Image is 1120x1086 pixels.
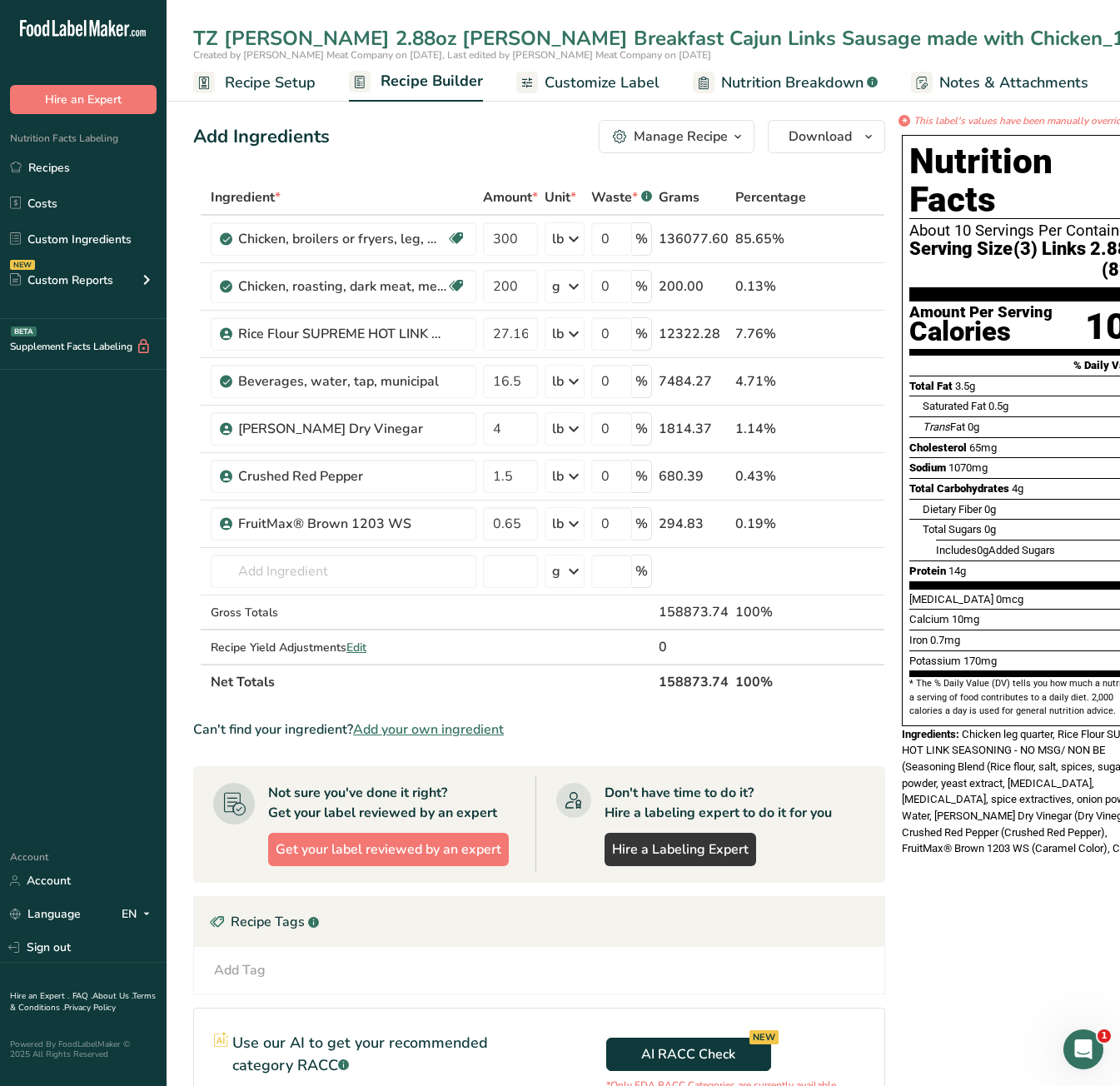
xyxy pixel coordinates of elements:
button: Hire an Expert [10,85,157,114]
div: 136077.60 [659,229,729,249]
span: 3.5g [955,380,975,392]
span: 0mcg [996,593,1023,605]
div: Beverages, water, tap, municipal [238,371,446,391]
span: Total Fat [909,380,953,392]
span: 1070mg [948,461,988,474]
span: 0g [968,421,979,433]
th: 158873.74 [655,664,732,699]
a: Privacy Policy [64,1002,116,1014]
div: 100% [735,602,806,622]
span: 170mg [963,655,997,667]
span: 14g [948,565,966,577]
div: BETA [11,326,37,336]
a: FAQ . [72,990,92,1002]
p: Use our AI to get your recommended category RACC [232,1032,519,1077]
div: 680.39 [659,466,729,486]
span: Percentage [735,187,806,207]
div: Custom Reports [10,271,113,289]
span: 0g [984,523,996,536]
span: Created by [PERSON_NAME] Meat Company on [DATE], Last edited by [PERSON_NAME] Meat Company on [DATE] [193,48,711,62]
a: About Us . [92,990,132,1002]
div: [PERSON_NAME] Dry Vinegar [238,419,446,439]
span: Download [789,127,852,147]
div: g [552,276,560,296]
span: Recipe Builder [381,70,483,92]
div: EN [122,904,157,924]
span: Amount [483,187,538,207]
a: Recipe Setup [193,64,316,102]
div: Not sure you've done it right? Get your label reviewed by an expert [268,783,497,823]
div: lb [552,466,564,486]
span: 65mg [969,441,997,454]
th: Net Totals [207,664,655,699]
span: Serving Size [909,239,1013,280]
div: 1.14% [735,419,806,439]
span: 4g [1012,482,1023,495]
button: AI RACC Check NEW [606,1038,771,1071]
div: Gross Totals [211,604,476,621]
span: Edit [346,640,366,655]
span: Includes Added Sugars [936,544,1055,556]
span: Add your own ingredient [353,720,504,740]
span: Recipe Setup [225,72,316,94]
div: NEW [10,260,35,270]
span: Customize Label [545,72,660,94]
div: 158873.74 [659,602,729,622]
i: Trans [923,421,950,433]
div: Can't find your ingredient? [193,720,885,740]
a: Customize Label [516,64,660,102]
div: Chicken, roasting, dark meat, meat only, raw [238,276,446,296]
div: Recipe Yield Adjustments [211,639,476,656]
span: 0g [977,544,988,556]
div: Recipe Tags [194,897,884,947]
span: Fat [923,421,965,433]
span: 0g [984,503,996,516]
span: AI RACC Check [641,1044,735,1064]
div: 12322.28 [659,324,729,344]
div: lb [552,419,564,439]
span: Total Carbohydrates [909,482,1009,495]
div: FruitMax® Brown 1203 WS [238,514,446,534]
div: lb [552,229,564,249]
a: Language [10,899,81,929]
div: lb [552,324,564,344]
div: 0.19% [735,514,806,534]
div: 294.83 [659,514,729,534]
div: Add Tag [214,960,266,980]
div: 7484.27 [659,371,729,391]
div: 0.43% [735,466,806,486]
a: Notes & Attachments [911,64,1088,102]
a: Hire a Labeling Expert [605,833,756,866]
a: Nutrition Breakdown [693,64,878,102]
div: 200.00 [659,276,729,296]
div: 0.13% [735,276,806,296]
a: Hire an Expert . [10,990,69,1002]
span: Ingredients: [902,728,959,740]
div: lb [552,514,564,534]
span: Sodium [909,461,946,474]
span: Dietary Fiber [923,503,982,516]
div: 7.76% [735,324,806,344]
a: Terms & Conditions . [10,990,156,1014]
span: Iron [909,634,928,646]
div: Rice Flour SUPREME HOT LINK SEASONING - NO MSG/ NON BE [238,324,446,344]
div: Amount Per Serving [909,305,1053,321]
div: Don't have time to do it? Hire a labeling expert to do it for you [605,783,832,823]
input: Add Ingredient [211,555,476,588]
div: Chicken, broilers or fryers, leg, meat only, raw [238,229,446,249]
button: Get your label reviewed by an expert [268,833,509,866]
div: Crushed Red Pepper [238,466,446,486]
div: 85.65% [735,229,806,249]
div: Add Ingredients [193,123,330,151]
span: Protein [909,565,946,577]
span: Calcium [909,613,949,625]
div: Manage Recipe [634,127,728,147]
span: Get your label reviewed by an expert [276,839,501,859]
span: Potassium [909,655,961,667]
iframe: Intercom live chat [1063,1029,1103,1069]
a: Recipe Builder [349,62,483,102]
div: lb [552,371,564,391]
div: Powered By FoodLabelMaker © 2025 All Rights Reserved [10,1039,157,1059]
th: 100% [732,664,809,699]
div: 4.71% [735,371,806,391]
